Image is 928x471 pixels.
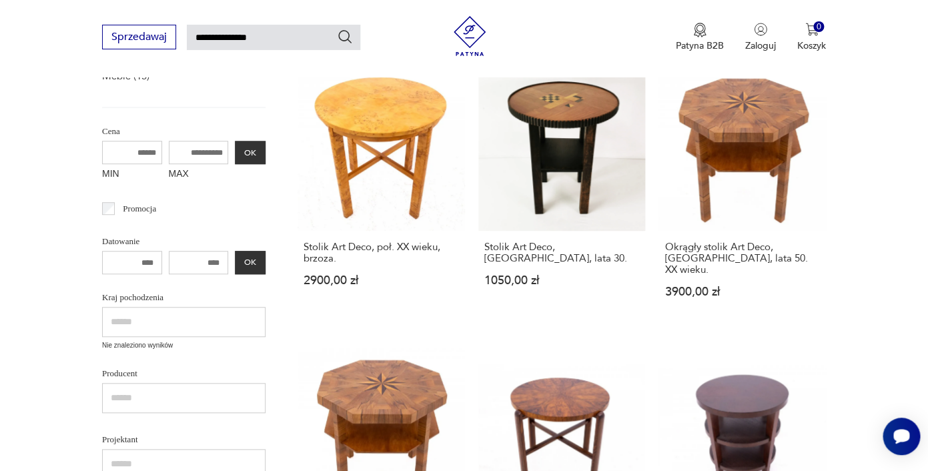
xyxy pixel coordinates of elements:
[805,23,819,36] img: Ikona koszyka
[123,201,156,216] p: Promocja
[169,164,229,185] label: MAX
[102,432,266,447] p: Projektant
[102,290,266,305] p: Kraj pochodzenia
[745,39,776,52] p: Zaloguj
[797,23,826,52] button: 0Koszyk
[102,124,266,139] p: Cena
[102,234,266,249] p: Datowanie
[745,23,776,52] button: Zaloguj
[102,33,176,43] a: Sprzedawaj
[235,141,266,164] button: OK
[102,164,162,185] label: MIN
[484,242,640,264] h3: Stolik Art Deco, [GEOGRAPHIC_DATA], lata 30.
[797,39,826,52] p: Koszyk
[304,275,459,286] p: 2900,00 zł
[450,16,490,56] img: Patyna - sklep z meblami i dekoracjami vintage
[337,29,353,45] button: Szukaj
[102,366,266,381] p: Producent
[676,23,724,52] button: Patyna B2B
[883,418,920,455] iframe: Smartsupp widget button
[754,23,767,36] img: Ikonka użytkownika
[676,39,724,52] p: Patyna B2B
[102,25,176,49] button: Sprzedawaj
[693,23,707,37] img: Ikona medalu
[298,63,465,324] a: Stolik Art Deco, poł. XX wieku, brzoza.Stolik Art Deco, poł. XX wieku, brzoza.2900,00 zł
[102,340,266,351] p: Nie znaleziono wyników
[658,63,826,324] a: Okrągły stolik Art Deco, Polska, lata 50. XX wieku.Okrągły stolik Art Deco, [GEOGRAPHIC_DATA], la...
[478,63,646,324] a: Stolik Art Deco, Niemcy, lata 30.Stolik Art Deco, [GEOGRAPHIC_DATA], lata 30.1050,00 zł
[813,21,825,33] div: 0
[235,251,266,274] button: OK
[304,242,459,264] h3: Stolik Art Deco, poł. XX wieku, brzoza.
[484,275,640,286] p: 1050,00 zł
[676,23,724,52] a: Ikona medaluPatyna B2B
[664,242,820,276] h3: Okrągły stolik Art Deco, [GEOGRAPHIC_DATA], lata 50. XX wieku.
[664,286,820,298] p: 3900,00 zł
